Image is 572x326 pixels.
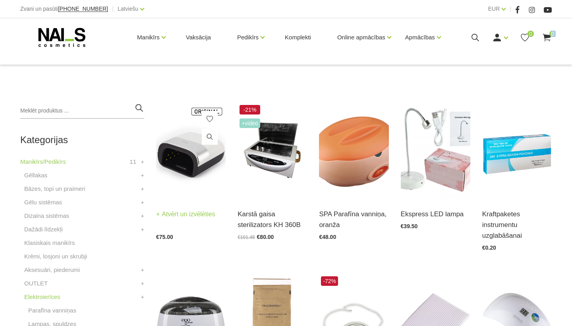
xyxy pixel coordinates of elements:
[141,211,144,221] a: +
[129,157,136,167] span: 11
[238,235,255,240] span: €101.45
[237,21,259,53] a: Pedikīrs
[141,157,144,167] a: +
[482,209,552,241] a: Kraftpaketes instrumentu uzglabāšanai
[238,209,307,230] a: Karstā gaisa sterilizators KH 360B
[20,4,108,14] div: Zvani un pasūti
[240,105,260,114] span: -21%
[141,171,144,180] a: +
[549,31,556,37] span: 0
[240,118,260,128] span: +Video
[58,6,108,12] a: [PHONE_NUMBER]
[24,211,69,221] a: Dizaina sistēmas
[118,4,138,14] a: Latviešu
[141,225,144,234] a: +
[401,103,470,199] img: Ekspress LED lampa.Ideāli piemērota šī brīža aktuālākajai gēla nagu pieaudzēšanas metodei - ekspr...
[137,21,160,53] a: Manikīrs
[24,292,60,302] a: Elektroierīces
[24,238,75,248] a: Klasiskais manikīrs
[24,198,62,207] a: Gēlu sistēmas
[20,157,66,167] a: Manikīrs/Pedikīrs
[24,184,85,194] a: Bāzes, topi un praimeri
[238,103,307,199] img: Karstā gaisa sterilizatoru var izmantot skaistumkopšanas salonos, manikīra kabinetos, ēdināšanas ...
[24,225,63,234] a: Dažādi līdzekļi
[28,306,76,315] a: Parafīna vanniņas
[141,198,144,207] a: +
[278,18,317,56] a: Komplekti
[482,244,496,251] span: €0.20
[542,33,552,43] a: 0
[401,223,418,229] span: €39.50
[482,103,552,199] img: Kraftpaketes instrumentu uzglabāšanai.Pieejami dažādi izmēri:135x280mm140x260mm90x260mm...
[20,135,144,145] h2: Kategorijas
[488,4,500,14] a: EUR
[319,234,336,240] span: €48.00
[405,21,435,53] a: Apmācības
[156,209,215,220] a: Atvērt un izvēlēties
[24,279,48,288] a: OUTLET
[337,21,385,53] a: Online apmācības
[24,265,80,275] a: Aksesuāri, piederumi
[141,265,144,275] a: +
[156,234,173,240] span: €75.00
[141,292,144,302] a: +
[24,252,87,261] a: Krēmi, losjoni un skrubji
[112,4,114,14] span: |
[180,18,217,56] a: Vaksācija
[156,103,226,199] img: Modelis: SUNUV 3Jauda: 48WViļņu garums: 365+405nmKalpošanas ilgums: 50000 HRSPogas vadība:10s/30s...
[528,31,534,37] span: 0
[520,33,530,43] a: 0
[20,103,144,119] input: Meklēt produktus ...
[321,276,338,286] span: -72%
[319,103,388,199] img: Parafīna vanniņa roku un pēdu procedūrām. Parafīna aplikācijas momentāli padara ādu ļoti zīdainu,...
[510,4,511,14] span: |
[319,209,388,230] a: SPA Parafīna vanniņa, oranža
[401,209,470,219] a: Ekspress LED lampa
[24,171,47,180] a: Gēllakas
[141,184,144,194] a: +
[141,279,144,288] a: +
[257,234,274,240] span: €80.00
